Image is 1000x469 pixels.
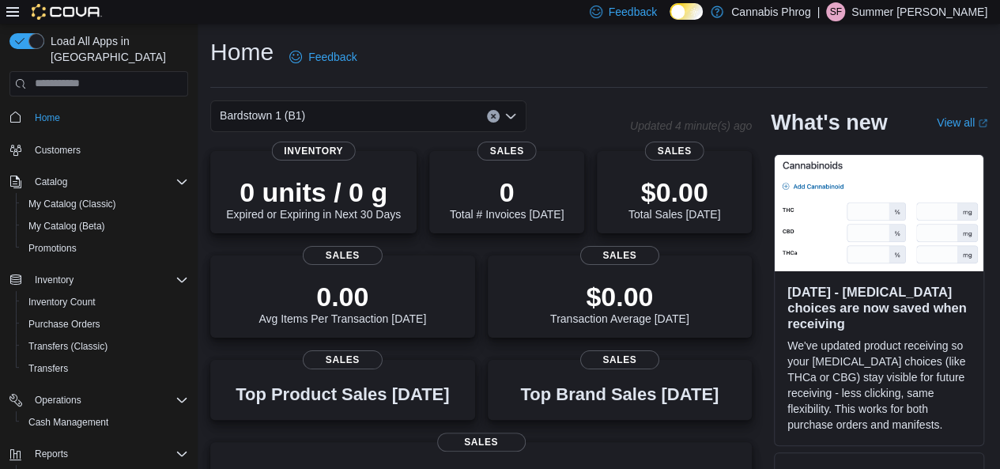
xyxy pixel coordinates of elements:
[28,444,188,463] span: Reports
[771,110,887,135] h2: What's new
[44,33,188,65] span: Load All Apps in [GEOGRAPHIC_DATA]
[609,4,657,20] span: Feedback
[450,176,564,208] p: 0
[22,239,83,258] a: Promotions
[28,362,68,375] span: Transfers
[258,281,426,325] div: Avg Items Per Transaction [DATE]
[22,293,102,312] a: Inventory Count
[487,110,500,123] button: Clear input
[35,274,74,286] span: Inventory
[28,108,66,127] a: Home
[28,296,96,308] span: Inventory Count
[851,2,987,21] p: Summer [PERSON_NAME]
[477,142,537,161] span: Sales
[3,138,194,161] button: Customers
[16,237,194,259] button: Promotions
[308,49,357,65] span: Feedback
[437,433,526,452] span: Sales
[628,176,720,208] p: $0.00
[16,335,194,357] button: Transfers (Classic)
[28,140,188,160] span: Customers
[28,220,105,233] span: My Catalog (Beta)
[258,281,426,312] p: 0.00
[22,315,107,334] a: Purchase Orders
[630,119,752,132] p: Updated 4 minute(s) ago
[580,350,659,369] span: Sales
[787,338,971,433] p: We've updated product receiving so your [MEDICAL_DATA] choices (like THCa or CBG) stay visible fo...
[28,444,74,463] button: Reports
[22,239,188,258] span: Promotions
[226,176,401,221] div: Expired or Expiring in Next 30 Days
[3,269,194,291] button: Inventory
[22,195,188,214] span: My Catalog (Classic)
[22,413,115,432] a: Cash Management
[817,2,820,21] p: |
[787,284,971,331] h3: [DATE] - [MEDICAL_DATA] choices are now saved when receiving
[35,394,81,407] span: Operations
[580,246,659,265] span: Sales
[28,172,188,191] span: Catalog
[28,242,77,255] span: Promotions
[504,110,517,123] button: Open list of options
[32,4,102,20] img: Cova
[16,291,194,313] button: Inventory Count
[283,41,363,73] a: Feedback
[829,2,841,21] span: SF
[303,246,382,265] span: Sales
[28,270,80,289] button: Inventory
[28,108,188,127] span: Home
[35,112,60,124] span: Home
[35,144,81,157] span: Customers
[28,391,88,410] button: Operations
[22,195,123,214] a: My Catalog (Classic)
[28,141,87,160] a: Customers
[628,176,720,221] div: Total Sales [DATE]
[550,281,689,325] div: Transaction Average [DATE]
[550,281,689,312] p: $0.00
[28,340,108,353] span: Transfers (Classic)
[3,106,194,129] button: Home
[303,350,382,369] span: Sales
[22,217,111,236] a: My Catalog (Beta)
[226,176,401,208] p: 0 units / 0 g
[28,172,74,191] button: Catalog
[16,193,194,215] button: My Catalog (Classic)
[937,116,987,129] a: View allExternal link
[28,391,188,410] span: Operations
[16,411,194,433] button: Cash Management
[22,315,188,334] span: Purchase Orders
[220,106,305,125] span: Bardstown 1 (B1)
[520,385,719,404] h3: Top Brand Sales [DATE]
[28,198,116,210] span: My Catalog (Classic)
[236,385,449,404] h3: Top Product Sales [DATE]
[22,293,188,312] span: Inventory Count
[731,2,810,21] p: Cannabis Phrog
[16,313,194,335] button: Purchase Orders
[978,119,987,128] svg: External link
[35,176,67,188] span: Catalog
[22,359,188,378] span: Transfers
[670,3,703,20] input: Dark Mode
[22,413,188,432] span: Cash Management
[210,36,274,68] h1: Home
[16,357,194,380] button: Transfers
[271,142,356,161] span: Inventory
[28,318,100,331] span: Purchase Orders
[28,270,188,289] span: Inventory
[3,443,194,465] button: Reports
[16,215,194,237] button: My Catalog (Beta)
[3,389,194,411] button: Operations
[28,416,108,429] span: Cash Management
[3,171,194,193] button: Catalog
[450,176,564,221] div: Total # Invoices [DATE]
[22,359,74,378] a: Transfers
[35,448,68,460] span: Reports
[826,2,845,21] div: Summer Frazier
[645,142,704,161] span: Sales
[22,337,114,356] a: Transfers (Classic)
[22,337,188,356] span: Transfers (Classic)
[22,217,188,236] span: My Catalog (Beta)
